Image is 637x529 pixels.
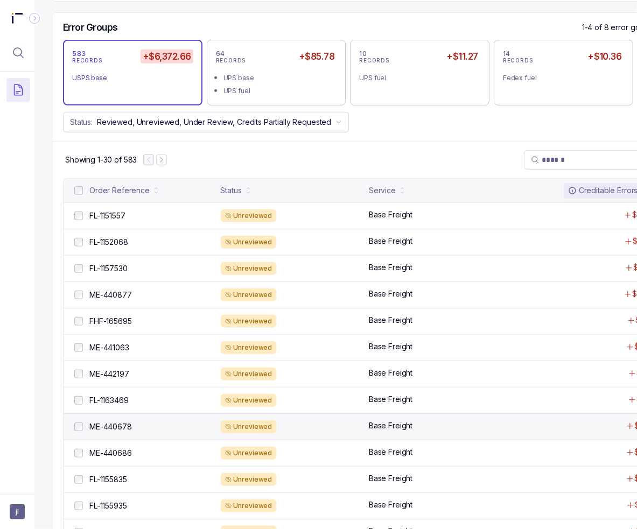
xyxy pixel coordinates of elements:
[223,86,336,96] div: UPS fuel
[445,50,480,64] h5: +$11.27
[221,473,277,486] div: Unreviewed
[221,262,277,275] div: Unreviewed
[221,394,277,407] div: Unreviewed
[221,288,277,301] div: Unreviewed
[369,288,412,299] p: Base Freight
[369,209,412,220] p: Base Freight
[97,117,331,128] p: Reviewed, Unreviewed, Under Review, Credits Partially Requested
[503,73,615,83] div: Fedex fuel
[216,50,225,58] p: 64
[221,185,242,196] div: Status
[89,369,129,379] p: ME-442197
[297,50,337,64] h5: +$85.78
[369,447,412,457] p: Base Freight
[369,368,412,378] p: Base Freight
[89,263,128,274] p: FL-1157530
[74,211,83,220] input: checkbox-checkbox
[65,154,137,165] p: Showing 1-30 of 583
[221,341,277,354] div: Unreviewed
[65,154,137,165] div: Remaining page entries
[221,209,277,222] div: Unreviewed
[89,342,129,353] p: ME-441063
[582,22,611,33] p: 1-4 of 8
[72,58,102,64] p: RECORDS
[74,475,83,484] input: checkbox-checkbox
[89,448,132,459] p: ME-440686
[156,154,167,165] button: Next Page
[10,504,25,519] button: User initials
[63,112,349,132] button: Status:Reviewed, Unreviewed, Under Review, Credits Partially Requested
[6,41,30,65] button: Menu Icon Button MagnifyingGlassIcon
[74,422,83,431] input: checkbox-checkbox
[221,499,277,512] div: Unreviewed
[223,73,336,83] div: UPS base
[221,236,277,249] div: Unreviewed
[369,236,412,246] p: Base Freight
[74,291,83,299] input: checkbox-checkbox
[74,370,83,378] input: checkbox-checkbox
[74,449,83,457] input: checkbox-checkbox
[89,210,125,221] p: FL-1151557
[63,22,118,33] h5: Error Groups
[89,500,127,511] p: FL-1155935
[221,447,277,460] div: Unreviewed
[89,395,129,406] p: FL-1163469
[74,502,83,510] input: checkbox-checkbox
[6,78,30,102] button: Menu Icon Button DocumentTextIcon
[28,12,41,25] div: Collapse Icon
[216,58,246,64] p: RECORDS
[74,317,83,326] input: checkbox-checkbox
[503,50,510,58] p: 14
[141,50,193,64] h5: +$6,372.66
[359,73,472,83] div: UPS fuel
[359,50,367,58] p: 10
[369,185,396,196] div: Service
[72,50,86,58] p: 583
[369,262,412,273] p: Base Freight
[89,421,132,432] p: ME-440678
[369,473,412,484] p: Base Freight
[221,420,277,433] div: Unreviewed
[359,58,389,64] p: RECORDS
[221,368,277,380] div: Unreviewed
[369,341,412,352] p: Base Freight
[74,264,83,273] input: checkbox-checkbox
[89,474,127,485] p: FL-1155835
[74,186,83,195] input: checkbox-checkbox
[369,394,412,405] p: Base Freight
[89,237,128,248] p: FL-1152068
[369,499,412,510] p: Base Freight
[72,73,185,83] div: USPS base
[585,50,624,64] h5: +$10.36
[74,396,83,405] input: checkbox-checkbox
[369,315,412,326] p: Base Freight
[74,343,83,352] input: checkbox-checkbox
[221,315,277,328] div: Unreviewed
[89,316,132,327] p: FHF-165695
[89,185,150,196] div: Order Reference
[369,420,412,431] p: Base Freight
[74,238,83,246] input: checkbox-checkbox
[503,58,533,64] p: RECORDS
[89,290,132,300] p: ME-440877
[70,117,93,128] p: Status:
